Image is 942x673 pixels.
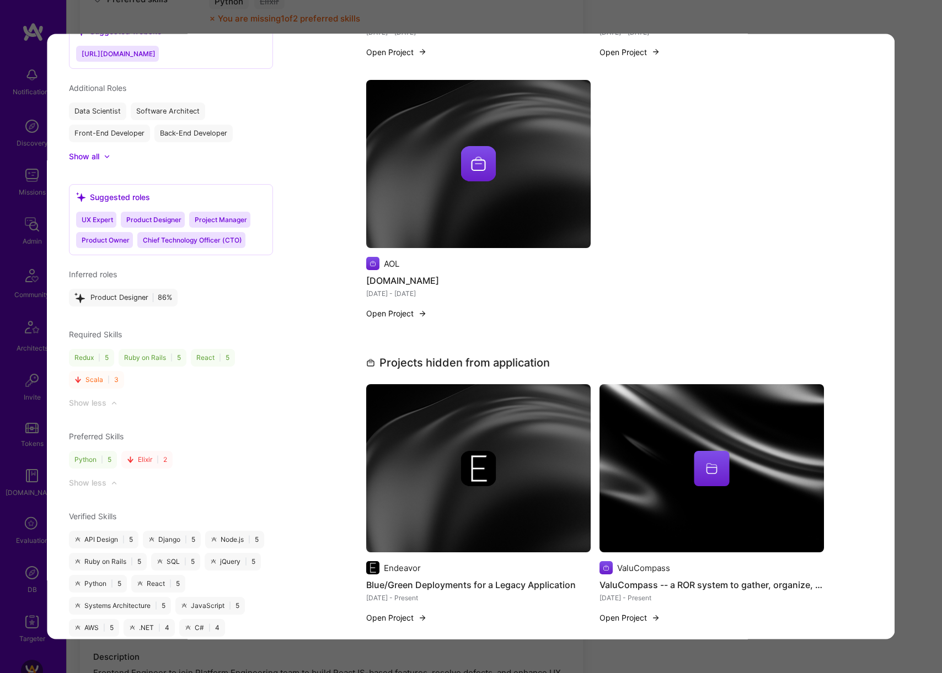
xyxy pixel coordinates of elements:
i: icon ATeamGray [74,558,81,564]
img: arrow-right [651,613,660,622]
span: | [169,579,172,588]
i: icon ATeamGray [74,536,81,542]
div: Projects hidden from application [366,354,550,370]
span: | [245,557,247,566]
div: Systems Architecture 5 [69,596,171,614]
div: .NET 4 [124,618,175,636]
i: icon ATeamGray [157,558,163,564]
span: | [170,353,173,362]
div: Back-End Developer [154,124,233,142]
img: arrow-right [418,309,427,317]
span: | [248,535,250,543]
img: Company logo [461,146,496,181]
button: Open Project [600,46,660,57]
div: [DATE] - [DATE] [600,26,824,37]
div: Show less [69,477,106,488]
img: cover [366,384,591,552]
div: Ruby on Rails 5 [119,348,186,366]
button: Open Project [366,46,427,57]
div: [DATE] - [DATE] [366,26,591,37]
i: icon ATeamGray [210,558,217,564]
div: C# 4 [179,618,225,636]
i: icon SuggestedTeams [76,192,85,201]
span: [URL][DOMAIN_NAME] [82,49,156,57]
span: | [157,455,159,464]
div: React 5 [191,348,235,366]
div: jQuery 5 [205,552,261,570]
span: Product Designer [126,215,181,223]
div: Software Architect [131,102,205,120]
span: Verified Skills [69,511,116,520]
i: icon StarsPurple [74,292,85,303]
button: Open Project [366,307,427,319]
span: | [101,455,103,464]
div: AOL [384,257,399,269]
i: SuitcaseGray [366,358,375,367]
button: Open Project [600,612,660,623]
div: modal [47,34,895,639]
i: icon SuggestedTeams [76,26,85,35]
i: icon ATeamGray [129,624,136,631]
span: | [122,535,125,543]
div: API Design 5 [69,530,138,548]
h4: [DOMAIN_NAME] [366,273,591,287]
img: Company logo [366,561,379,574]
div: ValuCompass [617,562,670,573]
button: Open Project [366,612,427,623]
i: icon ATeamGray [211,536,217,542]
div: Suggested website [76,25,162,36]
img: arrow-right [418,47,427,56]
img: arrow-right [418,613,427,622]
span: | [158,623,160,632]
span: | [103,623,105,632]
div: [DATE] - Present [366,592,591,604]
div: Show all [69,150,99,161]
div: SQL 5 [151,552,200,570]
span: | [208,623,211,632]
div: Elixir 2 [121,450,173,468]
img: arrow-right [651,47,660,56]
div: Endeavor [384,562,421,573]
div: Data Scientist [69,102,126,120]
div: Suggested roles [76,191,150,202]
img: Company logo [600,561,613,574]
i: icon ATeamGray [137,580,143,586]
div: Redux 5 [69,348,114,366]
span: | [219,353,221,362]
i: icon Low [74,376,81,383]
h4: Blue/Green Deployments for a Legacy Application [366,578,591,592]
span: Chief Technology Officer (CTO) [143,235,242,244]
span: | [111,579,113,588]
i: icon ATeamGray [148,536,155,542]
i: icon ATeamGray [74,602,81,609]
div: Front-End Developer [69,124,150,142]
div: React 5 [131,574,185,592]
span: | [185,535,187,543]
span: Required Skills [69,329,122,338]
i: icon Low [127,456,133,462]
div: Python 5 [69,450,117,468]
span: Product Owner [82,235,130,244]
div: Scala 3 [69,370,124,388]
div: [DATE] - Present [600,592,824,604]
div: AWS 5 [69,618,119,636]
i: icon ATeamGray [74,580,81,586]
div: Python 5 [69,574,127,592]
span: | [184,557,186,566]
span: | [108,375,110,384]
div: Django 5 [143,530,201,548]
img: Company logo [366,256,379,270]
span: | [131,557,133,566]
div: Ruby on Rails 5 [69,552,147,570]
img: Company logo [461,450,496,486]
div: Show less [69,397,106,408]
span: | [229,601,231,610]
img: cover [600,384,824,552]
span: UX Expert [82,215,113,223]
i: icon ATeamGray [181,602,188,609]
span: Project Manager [195,215,247,223]
img: cover [366,79,591,247]
div: [DATE] - [DATE] [366,287,591,299]
span: Additional Roles [69,83,126,92]
div: JavaScript 5 [175,596,245,614]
